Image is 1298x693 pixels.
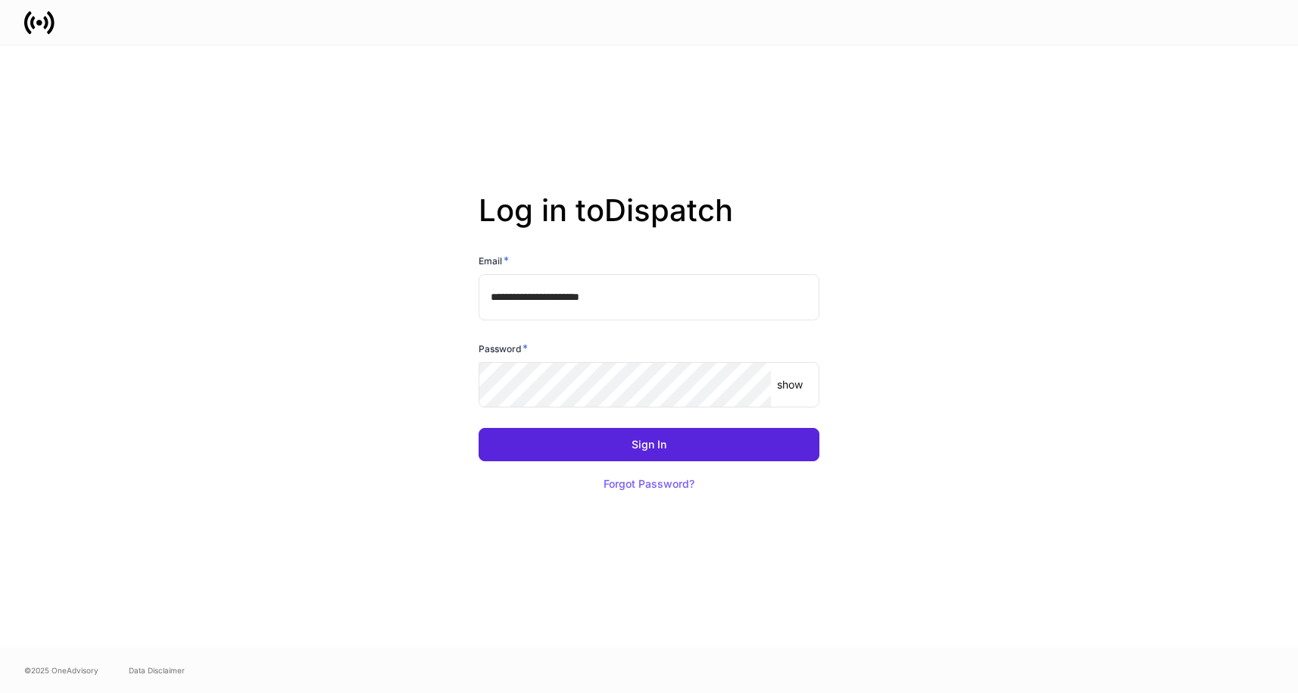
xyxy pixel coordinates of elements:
[24,664,98,676] span: © 2025 OneAdvisory
[479,192,819,253] h2: Log in to Dispatch
[604,479,694,489] div: Forgot Password?
[777,377,803,392] p: show
[632,439,666,450] div: Sign In
[585,467,713,501] button: Forgot Password?
[479,253,509,268] h6: Email
[479,428,819,461] button: Sign In
[129,664,185,676] a: Data Disclaimer
[479,341,528,356] h6: Password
